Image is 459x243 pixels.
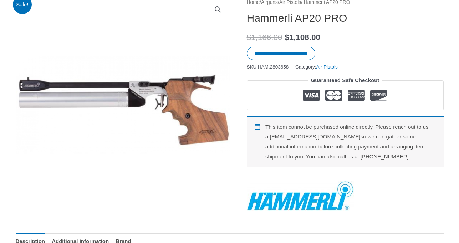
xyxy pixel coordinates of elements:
[285,33,289,42] span: $
[247,167,444,176] iframe: Customer reviews powered by Trustpilot
[295,62,338,71] span: Category:
[308,75,382,85] legend: Guaranteed Safe Checkout
[247,12,444,25] h1: Hammerli AP20 PRO
[247,116,444,167] div: This item cannot be purchased online directly. Please reach out to us at [EMAIL_ADDRESS][DOMAIN_N...
[211,3,224,16] a: View full-screen image gallery
[247,33,251,42] span: $
[247,181,354,211] a: Hämmerli
[247,62,289,71] span: SKU:
[316,64,338,70] a: Air Pistols
[258,64,289,70] span: HAM.2803658
[285,33,320,42] bdi: 1,108.00
[247,33,282,42] bdi: 1,166.00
